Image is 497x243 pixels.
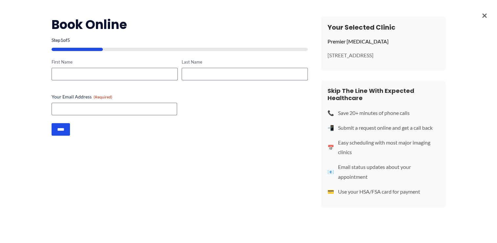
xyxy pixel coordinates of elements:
[60,37,63,43] span: 1
[328,87,439,101] h4: Skip The Line With Expected Healthcare
[328,187,439,197] li: Use your HSA/FSA card for payment
[328,108,334,118] span: 📞
[328,138,439,157] li: Easy scheduling with most major imaging clinics
[52,16,308,33] h2: Book Online
[52,94,308,100] label: Your Email Address
[328,123,334,133] span: 📲
[328,52,439,59] p: [STREET_ADDRESS]
[328,187,334,197] span: 💳
[328,123,439,133] li: Submit a request online and get a call back
[328,143,334,152] span: 📅
[52,38,308,42] p: Step of
[67,37,70,43] span: 5
[328,37,439,46] p: Premier [MEDICAL_DATA]
[182,59,308,65] label: Last Name
[328,108,439,118] li: Save 20+ minutes of phone calls
[328,23,439,32] h3: Your Selected Clinic
[328,167,334,177] span: 📧
[482,7,487,24] span: ×
[328,162,439,181] li: Email status updates about your appointment
[52,59,178,65] label: First Name
[94,94,112,99] span: (Required)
